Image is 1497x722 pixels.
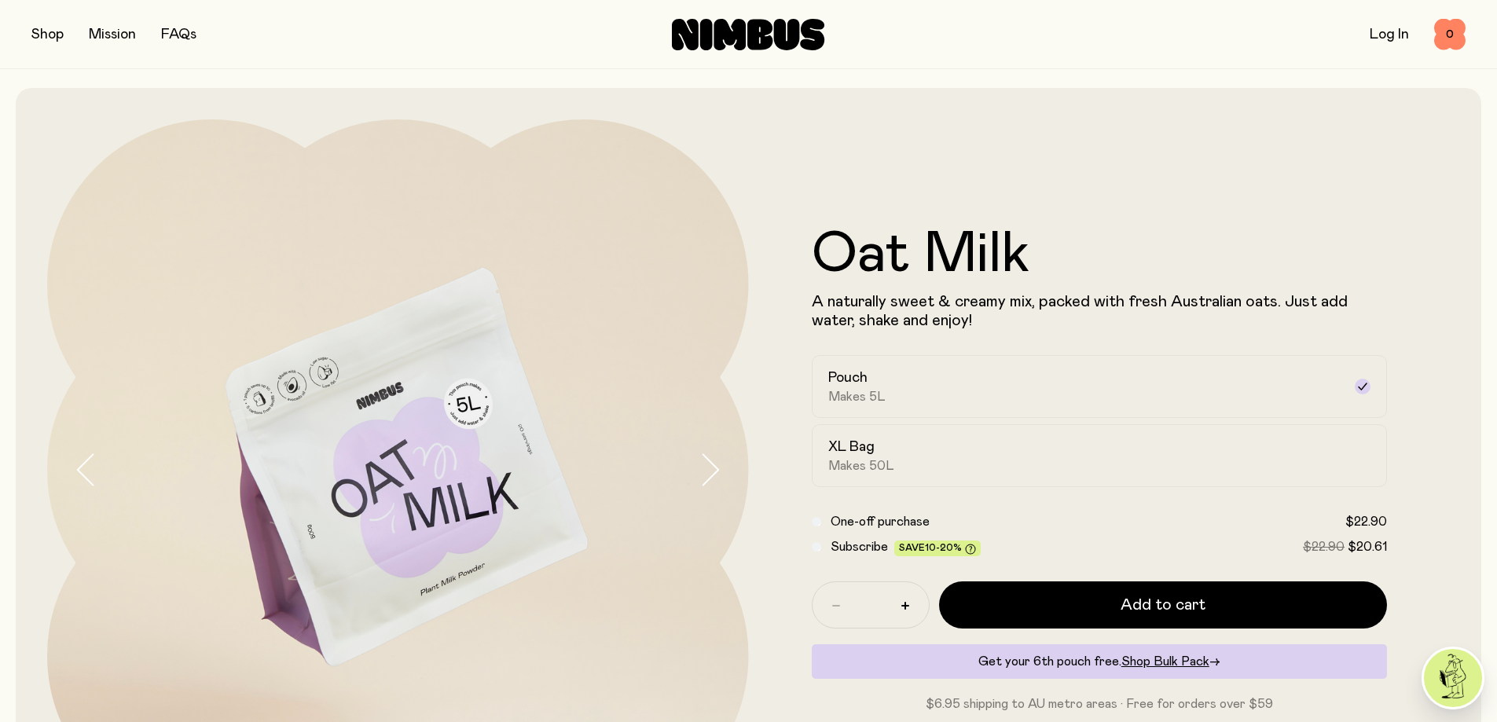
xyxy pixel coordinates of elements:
[1121,594,1205,616] span: Add to cart
[831,515,930,528] span: One-off purchase
[828,458,894,474] span: Makes 50L
[812,644,1388,679] div: Get your 6th pouch free.
[812,226,1388,283] h1: Oat Milk
[1121,655,1220,668] a: Shop Bulk Pack→
[939,581,1388,629] button: Add to cart
[925,543,962,552] span: 10-20%
[828,438,875,456] h2: XL Bag
[161,27,196,42] a: FAQs
[1424,649,1482,707] img: agent
[1121,655,1209,668] span: Shop Bulk Pack
[1345,515,1387,528] span: $22.90
[1434,19,1466,50] button: 0
[828,389,886,405] span: Makes 5L
[812,292,1388,330] p: A naturally sweet & creamy mix, packed with fresh Australian oats. Just add water, shake and enjoy!
[831,541,888,553] span: Subscribe
[89,27,136,42] a: Mission
[828,368,868,387] h2: Pouch
[812,695,1388,713] p: $6.95 shipping to AU metro areas · Free for orders over $59
[1303,541,1345,553] span: $22.90
[1348,541,1387,553] span: $20.61
[899,543,976,555] span: Save
[1370,27,1409,42] a: Log In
